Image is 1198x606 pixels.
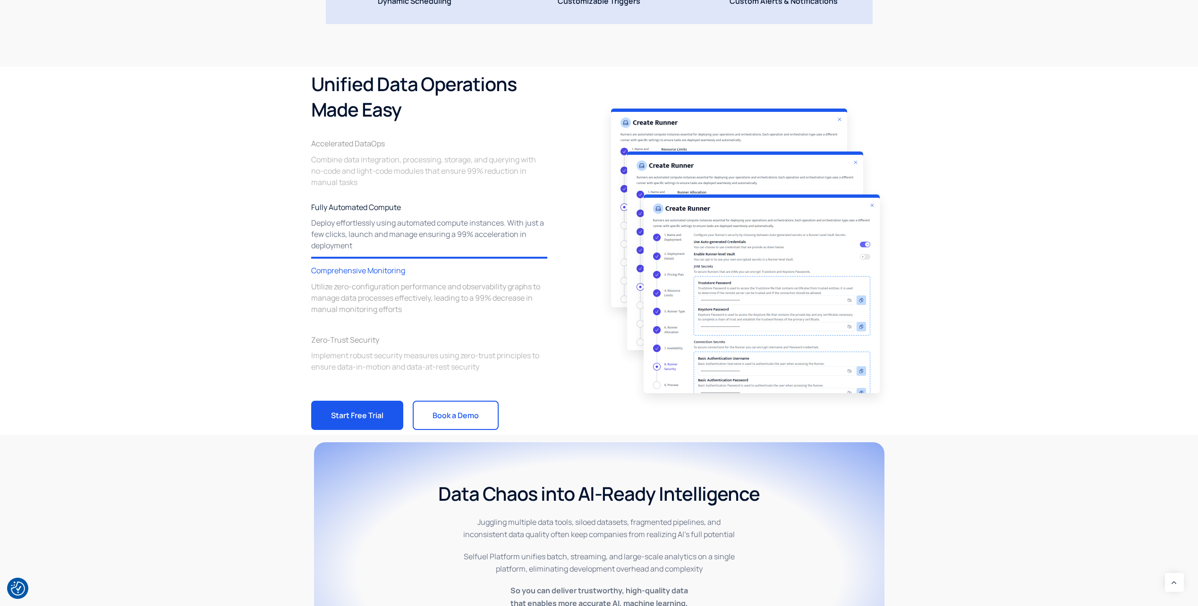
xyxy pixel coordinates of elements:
iframe: Chat Widget [1041,504,1198,606]
h2: Data Chaos into AI-Ready Intelligence [371,481,827,506]
span: Start Free Trial [331,412,383,419]
a: Start Free Trial [311,401,403,430]
span: Zero-Trust Security [311,335,379,345]
span: Comprehensive Monitoring [311,265,405,276]
span: Combine data integration, processing, storage, and querying with no-code and light-code modules t... [311,154,547,188]
p: Selfuel Platform unifies batch, streaming, and large-scale analytics on a single platform, elimin... [457,550,742,575]
span: Utilize zero-configuration performance and observability graphs to manage data processes effectiv... [311,281,547,315]
h2: Unified Data Operations Made Easy [311,71,547,122]
img: Revisit consent button [11,581,25,596]
p: Juggling multiple data tools, siloed datasets, fragmented pipelines, and inconsistent data qualit... [457,516,742,541]
span: Book a Demo [433,412,479,419]
a: Book a Demo [413,401,499,430]
span: Deploy effortlessly using automated compute instances. With just a few clicks, launch and manage ... [311,217,547,251]
span: Fully Automated Compute [311,202,401,212]
span: Accelerated DataOps [311,138,385,149]
button: Cookie Settings [11,581,25,596]
span: Implement robust security measures using zero-trust principles to ensure data-in-motion and data-... [311,350,547,372]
